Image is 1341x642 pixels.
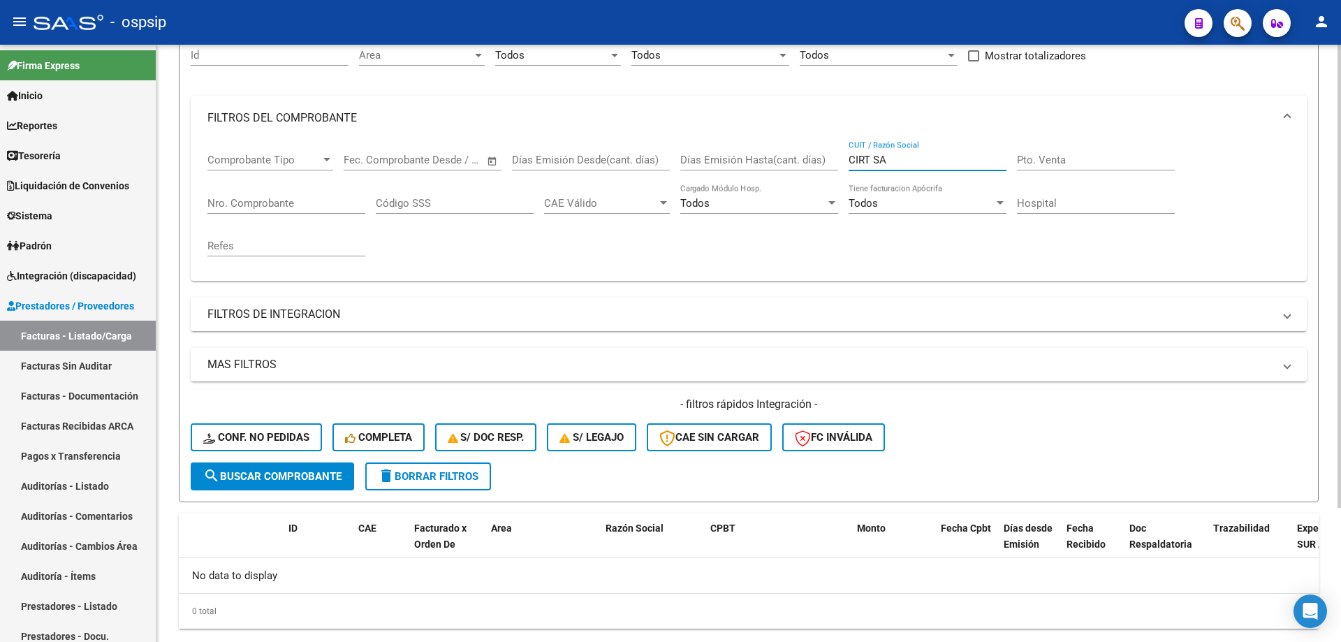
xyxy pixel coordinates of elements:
button: FC Inválida [782,423,885,451]
span: Días desde Emisión [1004,523,1053,550]
span: CAE [358,523,376,534]
mat-expansion-panel-header: MAS FILTROS [191,348,1307,381]
span: Doc Respaldatoria [1129,523,1192,550]
input: Fecha inicio [344,154,400,166]
span: Buscar Comprobante [203,470,342,483]
mat-icon: delete [378,467,395,484]
div: No data to display [179,558,1319,593]
mat-expansion-panel-header: FILTROS DE INTEGRACION [191,298,1307,331]
span: Todos [800,49,829,61]
span: S/ legajo [559,431,624,444]
datatable-header-cell: CAE [353,513,409,575]
datatable-header-cell: Area [485,513,580,575]
datatable-header-cell: Fecha Cpbt [935,513,998,575]
datatable-header-cell: Monto [851,513,935,575]
span: Comprobante Tipo [207,154,321,166]
span: CAE Válido [544,197,657,210]
span: Monto [857,523,886,534]
button: CAE SIN CARGAR [647,423,772,451]
input: Fecha fin [413,154,481,166]
span: Reportes [7,118,57,133]
mat-panel-title: MAS FILTROS [207,357,1273,372]
button: S/ legajo [547,423,636,451]
span: Integración (discapacidad) [7,268,136,284]
span: Conf. no pedidas [203,431,309,444]
datatable-header-cell: CPBT [705,513,851,575]
mat-expansion-panel-header: FILTROS DEL COMPROBANTE [191,96,1307,140]
span: Fecha Cpbt [941,523,991,534]
span: Fecha Recibido [1067,523,1106,550]
span: Trazabilidad [1213,523,1270,534]
datatable-header-cell: Fecha Recibido [1061,513,1124,575]
span: S/ Doc Resp. [448,431,525,444]
mat-panel-title: FILTROS DEL COMPROBANTE [207,110,1273,126]
datatable-header-cell: Facturado x Orden De [409,513,485,575]
span: Firma Express [7,58,80,73]
span: Liquidación de Convenios [7,178,129,194]
mat-icon: person [1313,13,1330,30]
span: CAE SIN CARGAR [659,431,759,444]
span: Mostrar totalizadores [985,48,1086,64]
span: Borrar Filtros [378,470,478,483]
mat-icon: menu [11,13,28,30]
span: Completa [345,431,412,444]
button: Conf. no pedidas [191,423,322,451]
span: Razón Social [606,523,664,534]
span: Inicio [7,88,43,103]
span: Facturado x Orden De [414,523,467,550]
span: Todos [680,197,710,210]
datatable-header-cell: ID [283,513,353,575]
datatable-header-cell: Trazabilidad [1208,513,1291,575]
span: - ospsip [110,7,166,38]
span: Todos [849,197,878,210]
span: FC Inválida [795,431,872,444]
div: 0 total [179,594,1319,629]
button: Borrar Filtros [365,462,491,490]
span: Padrón [7,238,52,254]
span: Area [491,523,512,534]
mat-panel-title: FILTROS DE INTEGRACION [207,307,1273,322]
div: Open Intercom Messenger [1294,594,1327,628]
button: Open calendar [485,153,501,169]
div: FILTROS DEL COMPROBANTE [191,140,1307,281]
button: Buscar Comprobante [191,462,354,490]
span: Tesorería [7,148,61,163]
datatable-header-cell: Doc Respaldatoria [1124,513,1208,575]
span: CPBT [710,523,735,534]
mat-icon: search [203,467,220,484]
span: Todos [631,49,661,61]
datatable-header-cell: Razón Social [600,513,705,575]
button: S/ Doc Resp. [435,423,537,451]
h4: - filtros rápidos Integración - [191,397,1307,412]
button: Completa [332,423,425,451]
span: Area [359,49,472,61]
span: Prestadores / Proveedores [7,298,134,314]
datatable-header-cell: Días desde Emisión [998,513,1061,575]
span: ID [288,523,298,534]
span: Todos [495,49,525,61]
span: Sistema [7,208,52,224]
